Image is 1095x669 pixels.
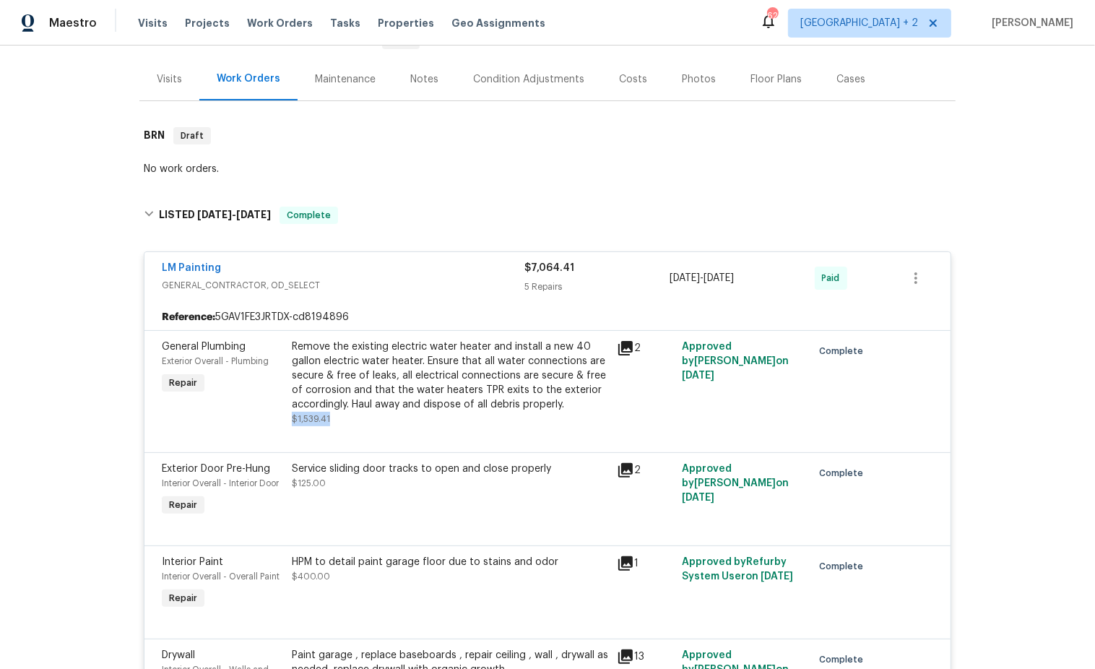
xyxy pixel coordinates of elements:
span: Draft [175,129,209,143]
span: $7,064.41 [524,263,574,273]
span: - [197,210,271,220]
div: Costs [619,72,647,87]
span: Work Orders [247,16,313,30]
div: Work Orders [217,72,280,86]
span: Repair [163,498,203,512]
span: [PERSON_NAME] [986,16,1073,30]
span: [DATE] [670,273,700,283]
span: Complete [281,208,337,223]
div: Notes [410,72,438,87]
span: Geo Assignments [451,16,545,30]
span: [GEOGRAPHIC_DATA] + 2 [800,16,918,30]
span: Exterior Overall - Plumbing [162,357,269,366]
span: Paid [822,271,846,285]
span: Repair [163,591,203,605]
span: Maestro [49,16,97,30]
span: Projects [185,16,230,30]
div: Photos [682,72,716,87]
div: 5GAV1FE3JRTDX-cd8194896 [144,304,951,330]
span: Tasks [330,18,360,28]
div: 2 [617,462,673,479]
div: Service sliding door tracks to open and close properly [292,462,608,476]
span: Complete [819,344,869,358]
div: Maintenance [315,72,376,87]
span: [DATE] [197,210,232,220]
div: Remove the existing electric water heater and install a new 40 gallon electric water heater. Ensu... [292,340,608,412]
span: Exterior Door Pre-Hung [162,464,270,474]
span: [DATE] [682,493,714,503]
div: HPM to detail paint garage floor due to stains and odor [292,555,608,569]
span: Interior Overall - Interior Door [162,479,279,488]
div: 2 [617,340,673,357]
span: - [670,271,734,285]
span: Complete [819,559,869,574]
span: Approved by Refurby System User on [682,557,793,582]
span: $125.00 [292,479,326,488]
span: [DATE] [682,371,714,381]
div: 62 [767,9,777,23]
span: Complete [819,466,869,480]
div: Condition Adjustments [473,72,584,87]
span: Repair [163,376,203,390]
span: [DATE] [236,210,271,220]
span: [DATE] [704,273,734,283]
div: Cases [836,72,865,87]
span: Interior Paint [162,557,223,567]
span: GENERAL_CONTRACTOR, OD_SELECT [162,278,524,293]
h6: LISTED [159,207,271,224]
span: [DATE] [139,35,170,46]
span: General Plumbing [162,342,246,352]
span: $400.00 [292,572,330,581]
span: Approved by [PERSON_NAME] on [682,464,789,503]
span: BRN [352,35,420,46]
span: $1,539.41 [292,415,330,423]
a: LM Painting [162,263,221,273]
div: Visits [157,72,182,87]
div: 1 [617,555,673,572]
div: Floor Plans [750,72,802,87]
span: Interior Overall - Overall Paint [162,572,280,581]
span: Approved by [PERSON_NAME] on [682,342,789,381]
div: BRN Draft [139,113,956,159]
div: 13 [617,648,673,665]
h6: BRN [144,127,165,144]
span: Drywall [162,650,195,660]
span: [DATE] [761,571,793,582]
b: Reference: [162,310,215,324]
div: 5 Repairs [524,280,670,294]
div: LISTED [DATE]-[DATE]Complete [139,192,956,238]
div: No work orders. [144,162,951,176]
span: Visits [138,16,168,30]
span: Properties [378,16,434,30]
span: Complete [819,652,869,667]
